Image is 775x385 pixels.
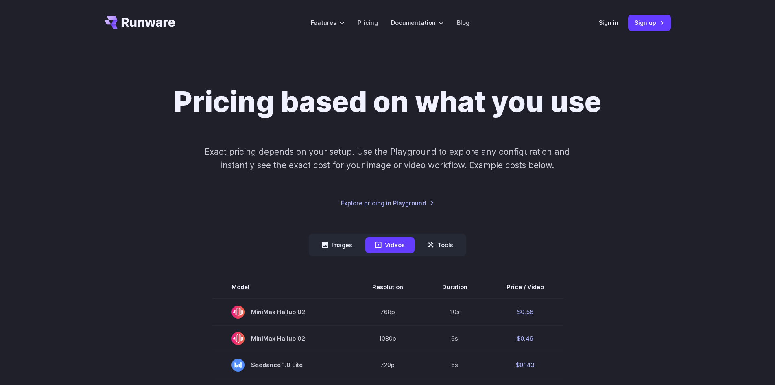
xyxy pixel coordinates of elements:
td: $0.56 [487,299,563,326]
th: Duration [423,276,487,299]
th: Model [212,276,353,299]
td: 768p [353,299,423,326]
p: Exact pricing depends on your setup. Use the Playground to explore any configuration and instantl... [189,145,585,172]
td: 720p [353,352,423,378]
label: Features [311,18,345,27]
td: $0.143 [487,352,563,378]
a: Sign in [599,18,618,27]
h1: Pricing based on what you use [174,85,601,119]
a: Sign up [628,15,671,31]
label: Documentation [391,18,444,27]
td: 1080p [353,325,423,352]
button: Tools [418,237,463,253]
button: Videos [365,237,415,253]
a: Go to / [105,16,175,29]
td: 5s [423,352,487,378]
th: Price / Video [487,276,563,299]
a: Pricing [358,18,378,27]
td: 10s [423,299,487,326]
span: Seedance 1.0 Lite [231,359,333,372]
a: Explore pricing in Playground [341,198,434,208]
td: 6s [423,325,487,352]
button: Images [312,237,362,253]
th: Resolution [353,276,423,299]
td: $0.49 [487,325,563,352]
span: MiniMax Hailuo 02 [231,332,333,345]
a: Blog [457,18,469,27]
span: MiniMax Hailuo 02 [231,306,333,319]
